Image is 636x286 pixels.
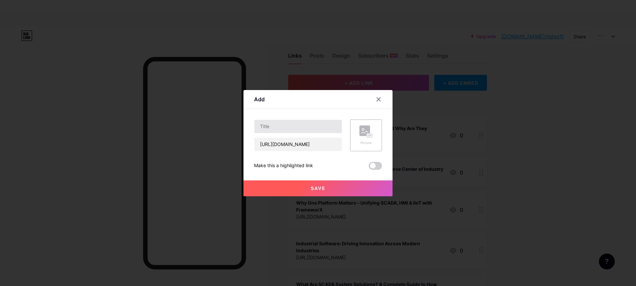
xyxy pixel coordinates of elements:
[254,95,265,103] div: Add
[254,162,313,170] div: Make this a highlighted link
[254,120,342,133] input: Title
[359,140,373,145] div: Picture
[254,138,342,151] input: URL
[311,185,326,191] span: Save
[243,180,393,196] button: Save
